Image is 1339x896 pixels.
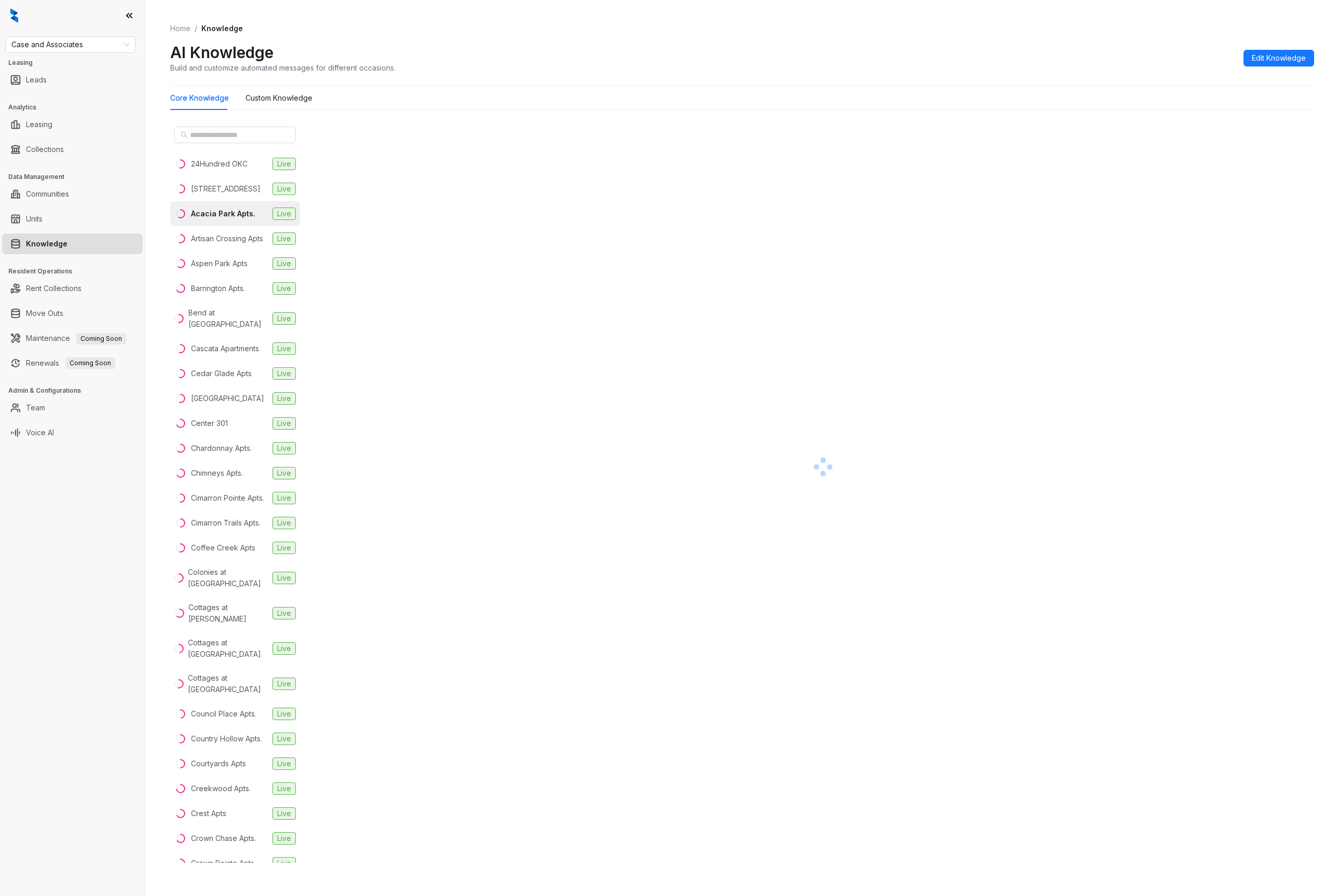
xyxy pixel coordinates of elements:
span: Edit Knowledge [1252,52,1306,64]
h3: Admin & Configurations [8,386,145,395]
span: Live [272,257,296,270]
div: Artisan Crossing Apts [191,233,263,244]
li: Units [2,209,143,229]
div: Center 301 [191,418,228,429]
div: Aspen Park Apts [191,258,248,269]
li: Leasing [2,114,143,135]
img: logo [10,8,18,23]
div: Coffee Creek Apts [191,542,255,554]
span: Live [272,607,296,619]
div: Cottages at [GEOGRAPHIC_DATA] [188,637,268,660]
div: [STREET_ADDRESS] [191,183,261,195]
a: Leasing [26,114,52,135]
div: Crown Pointe Apts [191,858,254,869]
div: Build and customize automated messages for different occasions. [170,62,395,73]
button: Edit Knowledge [1244,50,1314,66]
span: Live [272,342,296,355]
li: Leads [2,70,143,90]
div: Creekwood Apts. [191,783,251,794]
a: Home [168,23,193,34]
div: Cimarron Pointe Apts. [191,492,264,504]
span: Live [272,158,296,170]
li: Renewals [2,353,143,374]
li: Voice AI [2,422,143,443]
li: Collections [2,139,143,160]
div: Chimneys Apts. [191,467,243,479]
li: Communities [2,184,143,204]
span: Live [272,757,296,770]
li: Rent Collections [2,278,143,299]
a: Move Outs [26,303,63,324]
div: Custom Knowledge [245,92,312,104]
h3: Leasing [8,58,145,67]
span: Live [272,312,296,325]
span: Live [272,232,296,245]
h3: Analytics [8,103,145,112]
li: Knowledge [2,233,143,254]
div: Bend at [GEOGRAPHIC_DATA] [188,307,268,330]
a: Leads [26,70,47,90]
div: Colonies at [GEOGRAPHIC_DATA] [188,567,268,589]
span: Live [272,282,296,295]
span: Live [272,782,296,795]
span: Live [272,832,296,845]
div: Country Hollow Apts. [191,733,262,745]
a: Rent Collections [26,278,81,299]
h3: Resident Operations [8,267,145,276]
span: Live [272,542,296,554]
li: Move Outs [2,303,143,324]
span: Live [272,467,296,479]
h3: Data Management [8,172,145,182]
span: Live [272,517,296,529]
div: Courtyards Apts [191,758,246,769]
span: Live [272,733,296,745]
div: Council Place Apts. [191,708,256,720]
a: Voice AI [26,422,54,443]
div: Acacia Park Apts. [191,208,255,219]
div: Crown Chase Apts. [191,833,256,844]
li: Team [2,397,143,418]
div: Crest Apts [191,808,226,819]
div: 24Hundred OKC [191,158,248,170]
span: Coming Soon [76,333,126,344]
a: RenewalsComing Soon [26,353,115,374]
span: Coming Soon [65,357,115,369]
div: Cimarron Trails Apts. [191,517,261,529]
div: Cottages at [PERSON_NAME] [188,602,268,625]
span: Live [272,367,296,380]
span: Live [272,807,296,820]
span: Live [272,417,296,430]
a: Units [26,209,43,229]
span: Live [272,642,296,655]
div: Core Knowledge [170,92,229,104]
span: Knowledge [201,24,243,33]
a: Team [26,397,45,418]
span: search [181,131,188,139]
li: / [195,23,197,34]
h2: AI Knowledge [170,43,274,62]
span: Live [272,392,296,405]
div: Barrington Apts. [191,283,245,294]
span: Live [272,492,296,504]
a: Communities [26,184,69,204]
a: Collections [26,139,64,160]
span: Live [272,442,296,454]
span: Live [272,572,296,584]
span: Live [272,857,296,870]
div: Cottages at [GEOGRAPHIC_DATA] [188,672,268,695]
span: Live [272,678,296,690]
div: Cascata Apartments [191,343,259,354]
span: Live [272,183,296,195]
div: Cedar Glade Apts [191,368,252,379]
span: Case and Associates [11,37,129,52]
li: Maintenance [2,328,143,349]
a: Knowledge [26,233,67,254]
span: Live [272,708,296,720]
div: [GEOGRAPHIC_DATA] [191,393,264,404]
span: Live [272,208,296,220]
div: Chardonnay Apts. [191,443,252,454]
